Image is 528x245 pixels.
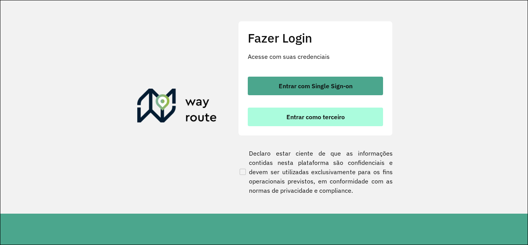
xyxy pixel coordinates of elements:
[286,114,345,120] span: Entrar como terceiro
[248,77,383,95] button: button
[279,83,353,89] span: Entrar com Single Sign-on
[248,31,383,45] h2: Fazer Login
[137,89,217,126] img: Roteirizador AmbevTech
[248,108,383,126] button: button
[238,149,393,195] label: Declaro estar ciente de que as informações contidas nesta plataforma são confidenciais e devem se...
[248,52,383,61] p: Acesse com suas credenciais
